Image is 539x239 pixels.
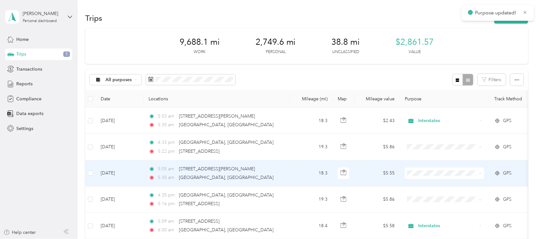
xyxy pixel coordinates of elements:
span: All purposes [106,78,132,82]
button: Help center [4,229,36,236]
span: Home [16,36,29,43]
p: Personal [266,49,286,55]
span: GPS [503,117,512,124]
td: [DATE] [96,160,143,187]
p: Work [194,49,205,55]
span: 4:35 pm [158,192,176,199]
span: [STREET_ADDRESS][PERSON_NAME] [179,113,255,119]
td: 19.3 [290,134,333,160]
span: [GEOGRAPHIC_DATA], [GEOGRAPHIC_DATA] [179,192,273,198]
td: [DATE] [96,134,143,160]
span: $2,861.57 [396,37,434,47]
td: $5.55 [355,160,400,187]
span: [STREET_ADDRESS][PERSON_NAME] [179,166,255,172]
span: 5:22 pm [158,148,176,155]
span: [STREET_ADDRESS] [179,149,219,154]
span: 5 [63,51,70,57]
div: Personal dashboard [23,19,57,23]
h1: Trips [85,15,102,21]
td: 18.3 [290,160,333,187]
span: [GEOGRAPHIC_DATA], [GEOGRAPHIC_DATA] [179,227,273,233]
span: GPS [503,196,512,203]
td: $5.86 [355,134,400,160]
td: [DATE] [96,213,143,239]
div: [PERSON_NAME] [23,10,63,17]
span: GPS [503,143,512,150]
span: GPS [503,170,512,177]
span: [GEOGRAPHIC_DATA], [GEOGRAPHIC_DATA] [179,122,273,127]
span: Transactions [16,66,42,73]
span: [GEOGRAPHIC_DATA], [GEOGRAPHIC_DATA] [179,175,273,180]
span: [STREET_ADDRESS] [179,219,219,224]
p: Value [409,49,421,55]
span: Compliance [16,96,42,102]
span: [STREET_ADDRESS] [179,201,219,206]
span: 9,688.1 mi [180,37,220,47]
span: 38.8 mi [332,37,360,47]
td: [DATE] [96,187,143,213]
span: 6:00 am [158,227,176,234]
td: 18.4 [290,213,333,239]
span: Reports [16,81,33,87]
span: 5:09 am [158,218,176,225]
span: [GEOGRAPHIC_DATA], [GEOGRAPHIC_DATA] [179,140,273,145]
th: Track Method [489,90,534,108]
span: Interstates [419,117,477,124]
p: Purpose updated! [475,9,518,17]
span: Data exports [16,110,43,117]
td: [DATE] [96,108,143,134]
span: 4:33 pm [158,139,176,146]
td: $2.43 [355,108,400,134]
td: 18.3 [290,108,333,134]
span: Interstates [419,222,477,229]
td: $5.58 [355,213,400,239]
span: 5:35 am [158,174,176,181]
span: Trips [16,51,26,58]
iframe: Everlance-gr Chat Button Frame [503,203,539,239]
th: Map [333,90,355,108]
th: Locations [143,90,290,108]
th: Date [96,90,143,108]
span: Settings [16,125,33,132]
th: Purpose [400,90,489,108]
th: Mileage (mi) [290,90,333,108]
td: 19.3 [290,187,333,213]
span: 5:05 am [158,166,176,173]
span: 5:03 am [158,113,176,120]
td: $5.86 [355,187,400,213]
span: 5:35 am [158,121,176,128]
p: Unclassified [332,49,359,55]
span: 5:16 pm [158,200,176,207]
button: Filters [478,74,506,86]
span: 2,749.6 mi [256,37,296,47]
th: Mileage value [355,90,400,108]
